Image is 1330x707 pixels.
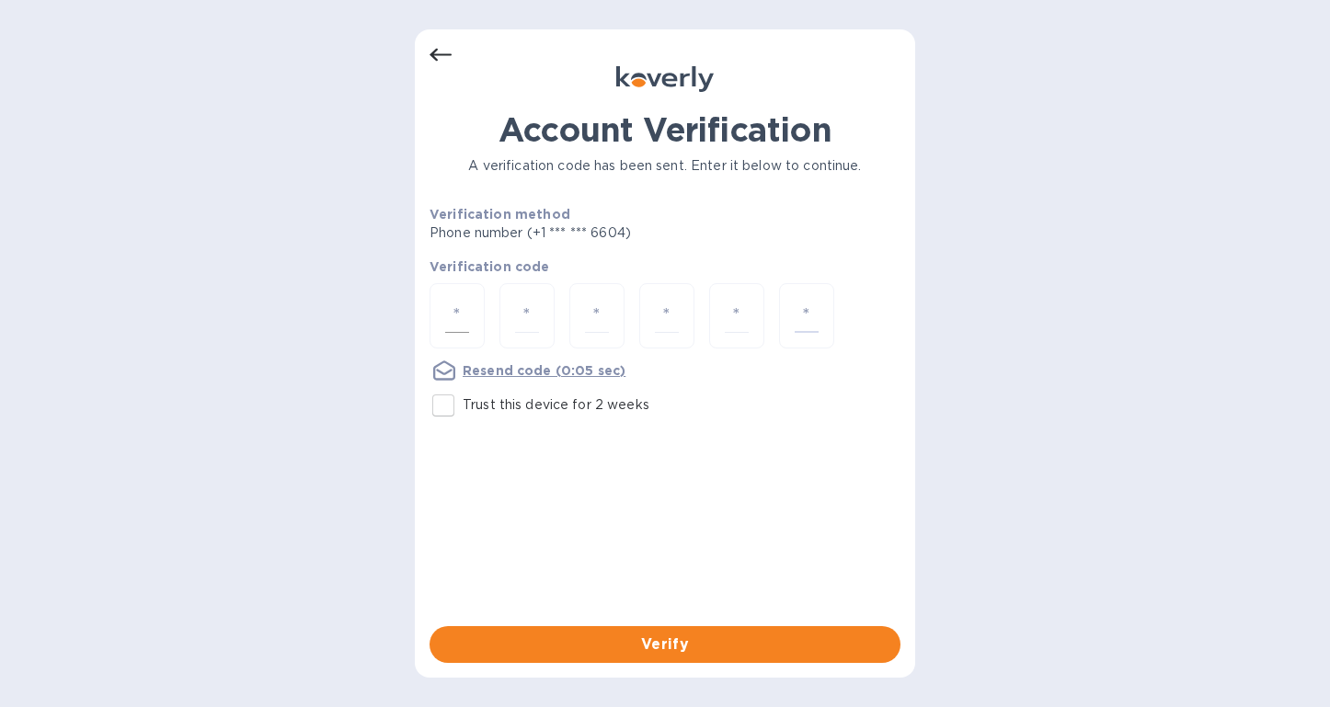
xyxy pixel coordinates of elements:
b: Verification method [430,207,570,222]
p: Verification code [430,257,900,276]
p: Trust this device for 2 weeks [463,395,649,415]
button: Verify [430,626,900,663]
p: A verification code has been sent. Enter it below to continue. [430,156,900,176]
p: Phone number (+1 *** *** 6604) [430,223,772,243]
u: Resend code (0:05 sec) [463,363,625,378]
h1: Account Verification [430,110,900,149]
span: Verify [444,633,886,656]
